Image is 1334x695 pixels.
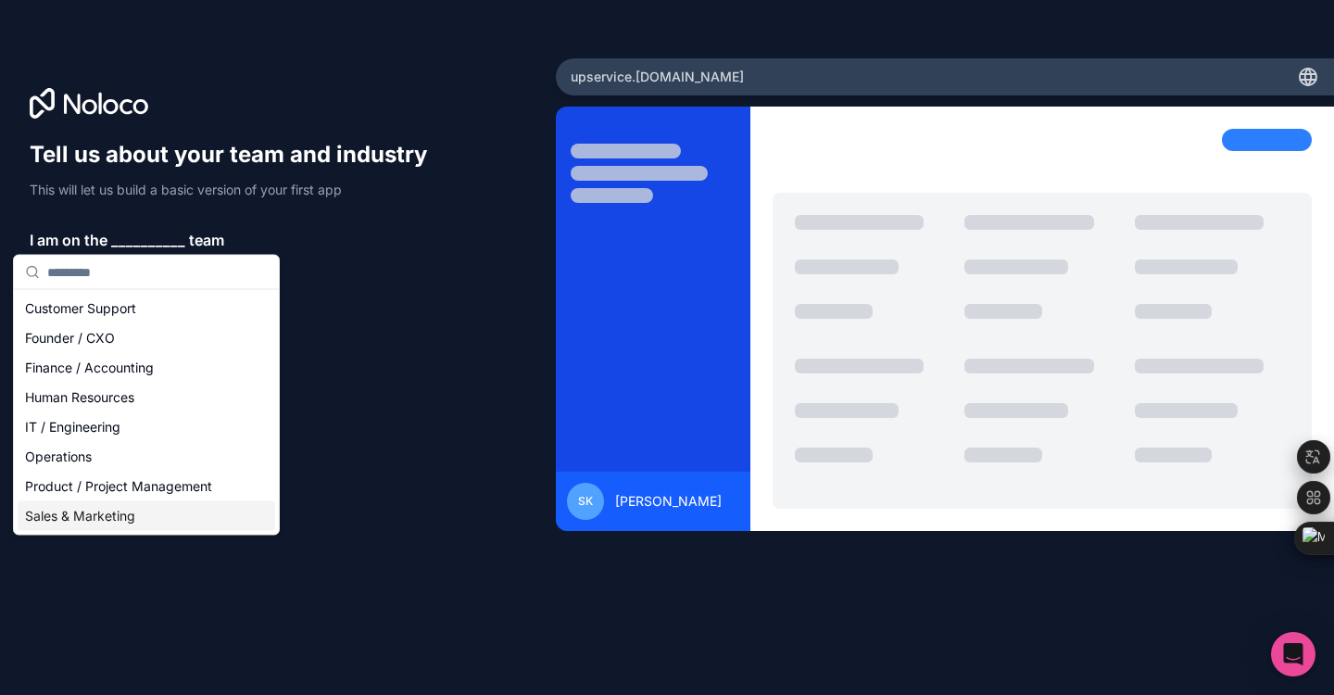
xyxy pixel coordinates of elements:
[189,229,224,251] span: team
[18,294,275,323] div: Customer Support
[111,229,185,251] span: __________
[30,140,445,170] h1: Tell us about your team and industry
[615,492,722,511] span: [PERSON_NAME]
[18,442,275,472] div: Operations
[578,494,593,509] span: SK
[571,68,744,86] span: upservice .[DOMAIN_NAME]
[14,290,279,535] div: Suggestions
[30,229,107,251] span: I am on the
[18,383,275,412] div: Human Resources
[18,353,275,383] div: Finance / Accounting
[18,501,275,531] div: Sales & Marketing
[18,323,275,353] div: Founder / CXO
[18,472,275,501] div: Product / Project Management
[18,412,275,442] div: IT / Engineering
[1271,632,1315,676] div: Open Intercom Messenger
[30,181,445,199] p: This will let us build a basic version of your first app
